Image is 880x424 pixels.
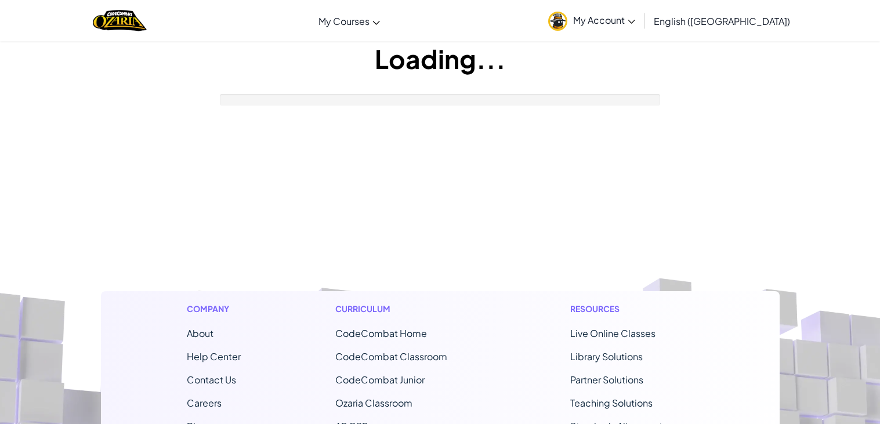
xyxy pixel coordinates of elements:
[187,397,222,409] a: Careers
[187,327,213,339] a: About
[187,303,241,315] h1: Company
[573,14,635,26] span: My Account
[654,15,790,27] span: English ([GEOGRAPHIC_DATA])
[335,327,427,339] span: CodeCombat Home
[187,350,241,363] a: Help Center
[570,374,643,386] a: Partner Solutions
[335,397,412,409] a: Ozaria Classroom
[570,397,653,409] a: Teaching Solutions
[542,2,641,39] a: My Account
[93,9,147,32] a: Ozaria by CodeCombat logo
[335,350,447,363] a: CodeCombat Classroom
[93,9,147,32] img: Home
[648,5,796,37] a: English ([GEOGRAPHIC_DATA])
[313,5,386,37] a: My Courses
[570,350,643,363] a: Library Solutions
[335,303,476,315] h1: Curriculum
[570,303,694,315] h1: Resources
[570,327,656,339] a: Live Online Classes
[335,374,425,386] a: CodeCombat Junior
[187,374,236,386] span: Contact Us
[548,12,567,31] img: avatar
[318,15,370,27] span: My Courses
